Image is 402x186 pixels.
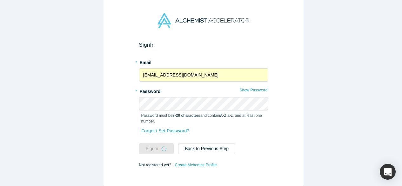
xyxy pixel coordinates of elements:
[227,113,233,118] strong: a-z
[141,125,190,136] a: Forgot / Set Password?
[139,57,268,66] label: Email
[157,13,249,28] img: Alchemist Accelerator Logo
[220,113,226,118] strong: A-Z
[139,163,171,167] span: Not registered yet?
[141,113,266,124] p: Password must be and contain , , and at least one number.
[139,86,268,95] label: Password
[174,161,217,169] a: Create Alchemist Profile
[139,143,174,154] button: SignIn
[239,86,268,94] button: Show Password
[172,113,200,118] strong: 8-20 characters
[139,42,268,48] h2: Sign In
[178,143,235,154] button: Back to Previous Step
